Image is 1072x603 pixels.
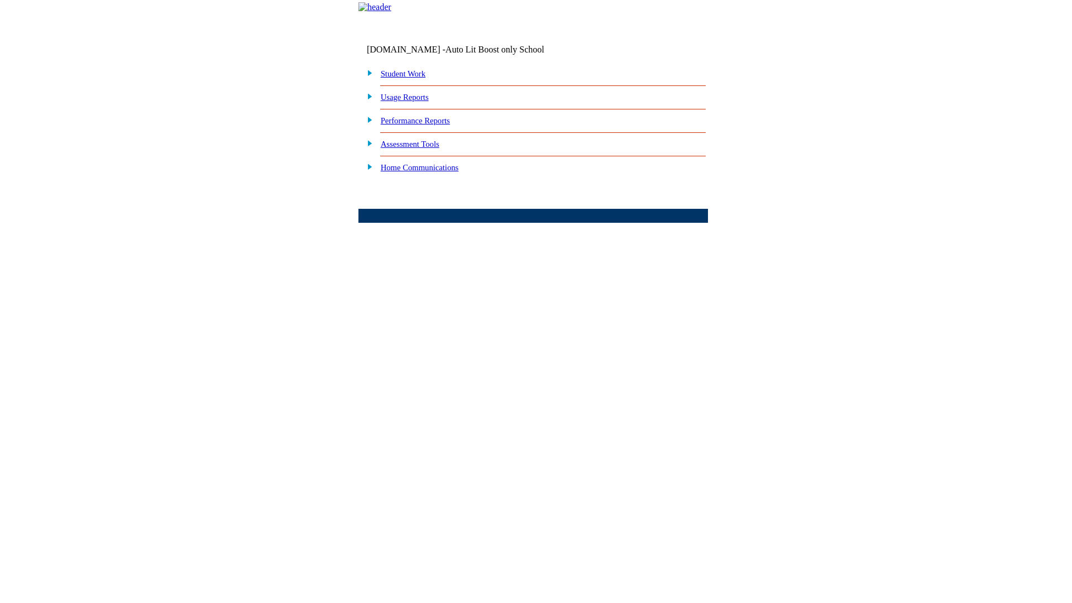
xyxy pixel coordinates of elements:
[381,93,429,102] a: Usage Reports
[381,69,425,78] a: Student Work
[361,68,373,78] img: plus.gif
[446,45,544,54] nobr: Auto Lit Boost only School
[367,45,572,55] td: [DOMAIN_NAME] -
[361,161,373,171] img: plus.gif
[381,116,450,125] a: Performance Reports
[361,114,373,125] img: plus.gif
[361,91,373,101] img: plus.gif
[358,2,391,12] img: header
[381,163,459,172] a: Home Communications
[361,138,373,148] img: plus.gif
[381,140,439,149] a: Assessment Tools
